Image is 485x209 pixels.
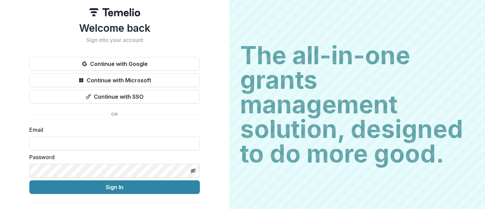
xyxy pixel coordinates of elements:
h2: Sign into your account [29,37,200,43]
button: Toggle password visibility [188,165,199,176]
label: Password [29,153,196,161]
button: Sign In [29,180,200,194]
button: Continue with Google [29,57,200,71]
button: Continue with SSO [29,90,200,103]
img: Temelio [89,8,140,16]
label: Email [29,126,196,134]
button: Continue with Microsoft [29,73,200,87]
h1: Welcome back [29,22,200,34]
